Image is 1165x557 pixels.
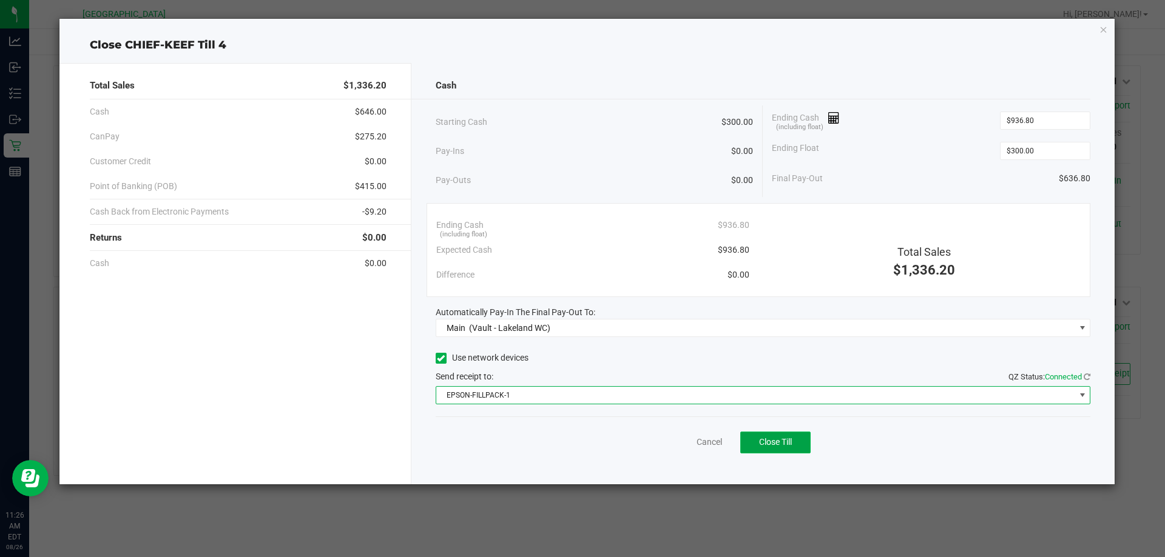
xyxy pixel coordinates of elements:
[362,231,387,245] span: $0.00
[436,307,595,317] span: Automatically Pay-In The Final Pay-Out To:
[90,225,387,251] div: Returns
[365,257,387,270] span: $0.00
[436,174,471,187] span: Pay-Outs
[759,437,792,447] span: Close Till
[436,219,484,232] span: Ending Cash
[718,244,749,256] span: $936.80
[772,142,819,160] span: Ending Float
[447,323,465,333] span: Main
[90,155,151,168] span: Customer Credit
[355,180,387,193] span: $415.00
[12,460,49,496] iframe: Resource center
[897,245,951,258] span: Total Sales
[436,116,487,128] span: Starting Cash
[436,268,474,281] span: Difference
[362,205,387,218] span: -$9.20
[721,116,753,128] span: $300.00
[1059,172,1090,185] span: $636.80
[436,372,493,381] span: Send receipt to:
[90,105,109,118] span: Cash
[59,37,1115,53] div: Close CHIEF-KEEF Till 4
[469,323,550,333] span: (Vault - Lakeland WC)
[365,155,387,168] span: $0.00
[343,79,387,93] span: $1,336.20
[1008,372,1090,381] span: QZ Status:
[90,205,229,218] span: Cash Back from Electronic Payments
[436,79,456,93] span: Cash
[718,219,749,232] span: $936.80
[90,180,177,193] span: Point of Banking (POB)
[893,262,955,278] span: $1,336.20
[355,130,387,143] span: $275.20
[90,130,120,143] span: CanPay
[776,122,823,133] span: (including float)
[440,230,487,240] span: (including float)
[90,79,135,93] span: Total Sales
[436,352,528,364] label: Use network devices
[355,105,387,118] span: $646.00
[731,145,753,158] span: $0.00
[772,172,823,185] span: Final Pay-Out
[90,257,109,270] span: Cash
[728,268,749,281] span: $0.00
[772,112,840,130] span: Ending Cash
[731,174,753,187] span: $0.00
[436,387,1075,404] span: EPSON-FILLPACK-1
[1045,372,1082,381] span: Connected
[697,436,722,449] a: Cancel
[436,244,492,256] span: Expected Cash
[436,145,464,158] span: Pay-Ins
[740,432,811,453] button: Close Till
